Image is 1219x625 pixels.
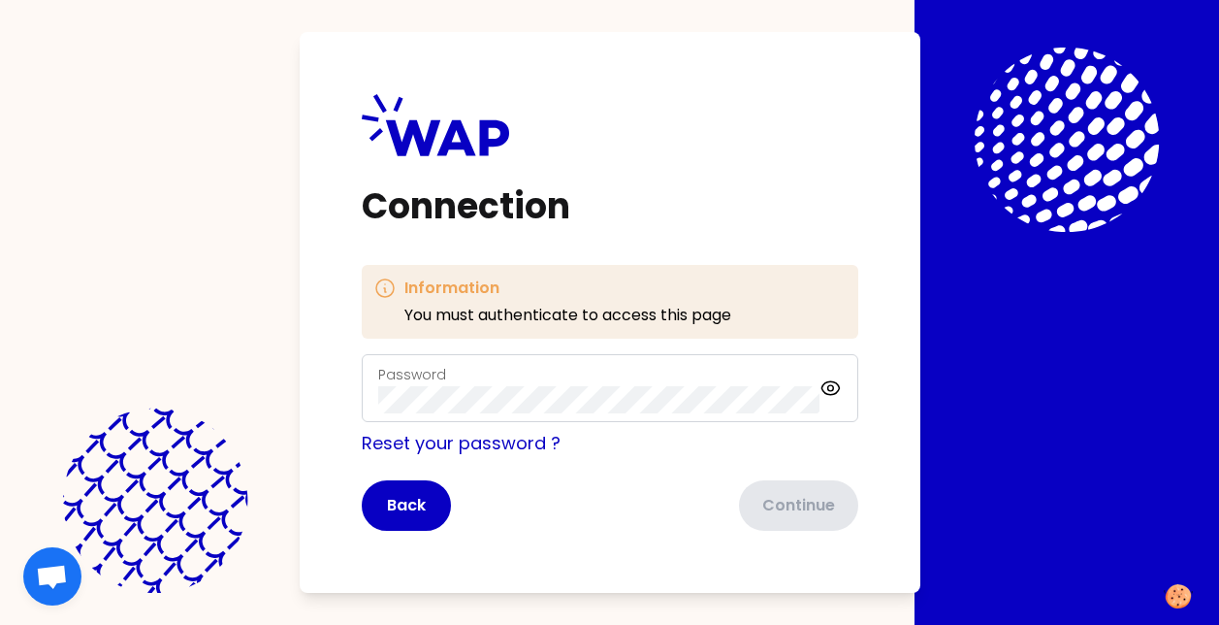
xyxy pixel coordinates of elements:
[404,277,731,300] h3: Information
[23,547,81,606] a: Open chat
[1152,573,1204,620] button: Manage your preferences about cookies
[362,480,451,531] button: Back
[362,431,561,455] a: Reset your password ?
[404,304,731,327] p: You must authenticate to access this page
[739,480,858,531] button: Continue
[378,365,446,384] label: Password
[362,187,858,226] h1: Connection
